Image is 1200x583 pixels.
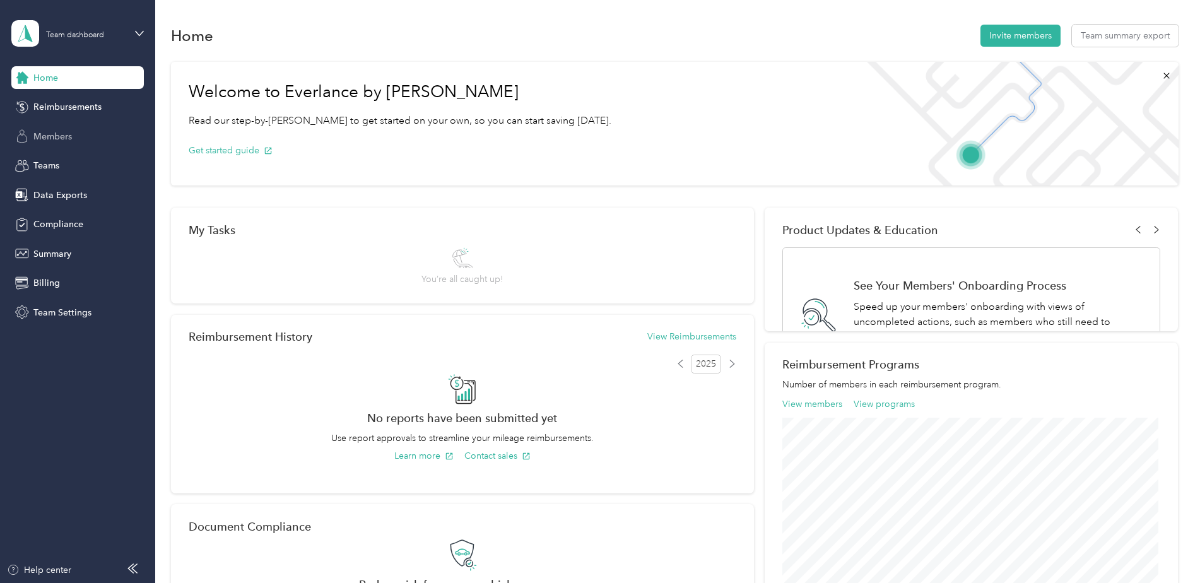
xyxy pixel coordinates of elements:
button: View members [782,397,842,411]
h2: Reimbursement History [189,330,312,343]
h1: Welcome to Everlance by [PERSON_NAME] [189,82,611,102]
p: Use report approvals to streamline your mileage reimbursements. [189,432,736,445]
button: Contact sales [464,449,531,462]
p: Read our step-by-[PERSON_NAME] to get started on your own, so you can start saving [DATE]. [189,113,611,129]
button: Invite members [980,25,1061,47]
span: Summary [33,247,71,261]
span: Product Updates & Education [782,223,938,237]
div: Team dashboard [46,32,104,39]
span: Data Exports [33,189,87,202]
button: Learn more [394,449,454,462]
h2: Reimbursement Programs [782,358,1160,371]
div: My Tasks [189,223,736,237]
button: Help center [7,563,71,577]
p: Number of members in each reimbursement program. [782,378,1160,391]
span: Members [33,130,72,143]
span: Team Settings [33,306,91,319]
h2: No reports have been submitted yet [189,411,736,425]
span: You’re all caught up! [421,273,503,286]
p: Speed up your members' onboarding with views of uncompleted actions, such as members who still ne... [854,299,1146,346]
h2: Document Compliance [189,520,311,533]
span: Teams [33,159,59,172]
button: Team summary export [1072,25,1179,47]
h1: See Your Members' Onboarding Process [854,279,1146,292]
span: Billing [33,276,60,290]
span: Compliance [33,218,83,231]
button: View Reimbursements [647,330,736,343]
button: Get started guide [189,144,273,157]
span: Reimbursements [33,100,102,114]
iframe: Everlance-gr Chat Button Frame [1129,512,1200,583]
h1: Home [171,29,213,42]
img: Welcome to everlance [854,62,1178,185]
span: 2025 [691,355,721,374]
button: View programs [854,397,915,411]
span: Home [33,71,58,85]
